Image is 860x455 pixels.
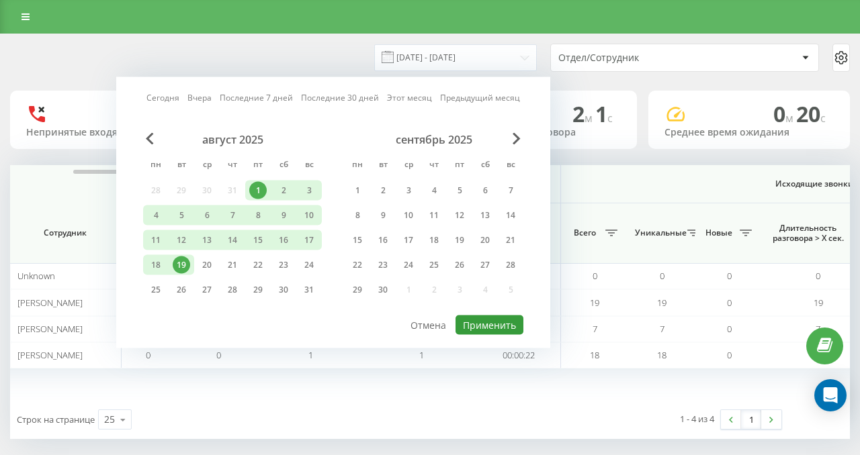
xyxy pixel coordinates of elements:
[143,255,169,275] div: пн 18 авг. 2025 г.
[451,232,468,249] div: 19
[374,256,392,274] div: 23
[271,230,296,250] div: сб 16 авг. 2025 г.
[345,255,370,275] div: пн 22 сент. 2025 г.
[702,227,736,238] span: Новые
[424,156,444,176] abbr: четверг
[421,255,447,275] div: чт 25 сент. 2025 г.
[558,52,719,64] div: Отдел/Сотрудник
[345,181,370,201] div: пн 1 сент. 2025 г.
[349,281,366,299] div: 29
[447,205,472,225] div: пт 12 сент. 2025 г.
[590,297,599,309] span: 19
[476,207,494,224] div: 13
[502,232,519,249] div: 21
[727,270,732,282] span: 0
[245,230,271,250] div: пт 15 авг. 2025 г.
[501,156,521,176] abbr: воскресенье
[370,205,396,225] div: вт 9 сент. 2025 г.
[171,156,191,176] abbr: вторник
[635,227,683,238] span: Уникальные
[370,280,396,300] div: вт 30 сент. 2025 г.
[300,207,318,224] div: 10
[271,181,296,201] div: сб 2 авг. 2025 г.
[222,156,243,176] abbr: четверг
[194,230,220,250] div: ср 13 авг. 2025 г.
[169,280,194,300] div: вт 26 авг. 2025 г.
[476,182,494,199] div: 6
[657,297,666,309] span: 19
[400,232,417,249] div: 17
[248,156,268,176] abbr: пятница
[447,230,472,250] div: пт 19 сент. 2025 г.
[169,255,194,275] div: вт 19 авг. 2025 г.
[146,349,150,361] span: 0
[349,256,366,274] div: 22
[245,255,271,275] div: пт 22 авг. 2025 г.
[249,232,267,249] div: 15
[271,280,296,300] div: сб 30 авг. 2025 г.
[498,181,523,201] div: вс 7 сент. 2025 г.
[299,156,319,176] abbr: воскресенье
[472,255,498,275] div: сб 27 сент. 2025 г.
[173,207,190,224] div: 5
[147,256,165,274] div: 18
[271,255,296,275] div: сб 23 авг. 2025 г.
[169,230,194,250] div: вт 12 авг. 2025 г.
[451,207,468,224] div: 12
[796,99,826,128] span: 20
[300,256,318,274] div: 24
[224,207,241,224] div: 7
[425,207,443,224] div: 11
[476,256,494,274] div: 27
[396,230,421,250] div: ср 17 сент. 2025 г.
[568,227,601,238] span: Всего
[249,207,267,224] div: 8
[300,232,318,249] div: 17
[657,349,666,361] span: 18
[498,255,523,275] div: вс 28 сент. 2025 г.
[345,133,523,146] div: сентябрь 2025
[143,230,169,250] div: пн 11 авг. 2025 г.
[373,156,393,176] abbr: вторник
[396,181,421,201] div: ср 3 сент. 2025 г.
[472,181,498,201] div: сб 6 сент. 2025 г.
[249,182,267,199] div: 1
[271,205,296,225] div: сб 9 авг. 2025 г.
[502,256,519,274] div: 28
[194,205,220,225] div: ср 6 авг. 2025 г.
[387,91,432,104] a: Этот месяц
[769,223,847,244] span: Длительность разговора > Х сек.
[301,91,379,104] a: Последние 30 дней
[449,156,470,176] abbr: пятница
[147,232,165,249] div: 11
[220,91,293,104] a: Последние 7 дней
[816,323,820,335] span: 7
[275,232,292,249] div: 16
[664,127,834,138] div: Среднее время ожидания
[198,207,216,224] div: 6
[224,281,241,299] div: 28
[785,111,796,125] span: м
[447,255,472,275] div: пт 26 сент. 2025 г.
[173,232,190,249] div: 12
[451,256,468,274] div: 26
[308,349,313,361] span: 1
[400,256,417,274] div: 24
[17,270,55,282] span: Unknown
[216,349,221,361] span: 0
[374,182,392,199] div: 2
[421,230,447,250] div: чт 18 сент. 2025 г.
[296,280,322,300] div: вс 31 авг. 2025 г.
[440,91,520,104] a: Предыдущий месяц
[173,281,190,299] div: 26
[403,315,454,335] button: Отмена
[498,205,523,225] div: вс 14 сент. 2025 г.
[447,181,472,201] div: пт 5 сент. 2025 г.
[146,156,166,176] abbr: понедельник
[374,281,392,299] div: 30
[347,156,368,176] abbr: понедельник
[814,297,823,309] span: 19
[660,270,664,282] span: 0
[472,205,498,225] div: сб 13 сент. 2025 г.
[169,205,194,225] div: вт 5 авг. 2025 г.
